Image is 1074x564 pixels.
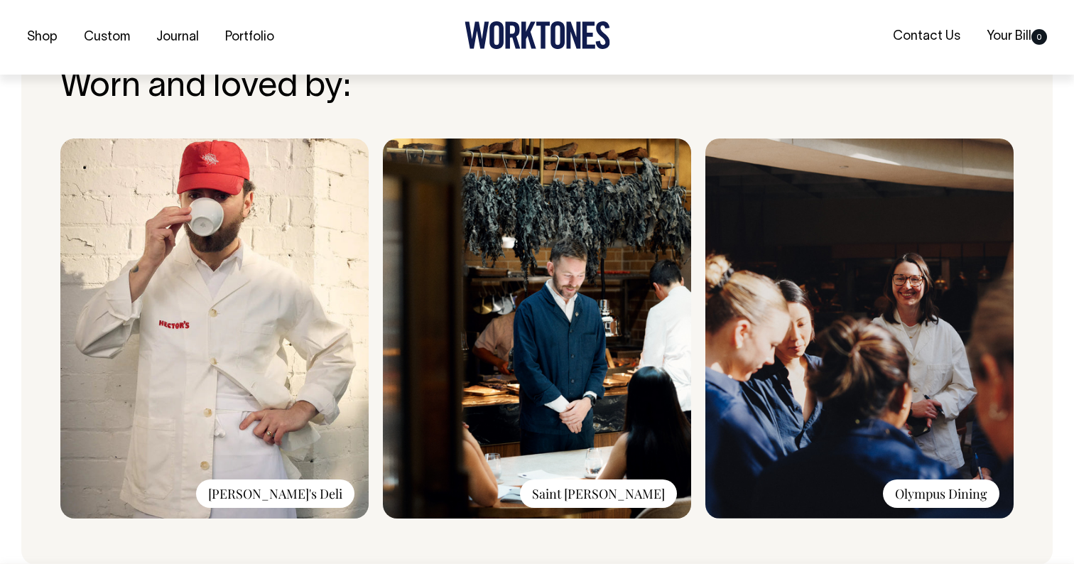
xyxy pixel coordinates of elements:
a: Contact Us [887,25,966,48]
span: 0 [1031,29,1047,45]
img: Saint_Peter_-_Worn_Loved_By.png [383,139,691,519]
div: Olympus Dining [883,479,999,508]
img: Hectors-Deli-2.jpg [60,139,369,519]
a: Journal [151,26,205,49]
div: [PERSON_NAME]'s Deli [196,479,354,508]
a: Shop [21,26,63,49]
a: Portfolio [219,26,280,49]
a: Custom [78,26,136,49]
a: Your Bill0 [981,25,1053,48]
div: Saint [PERSON_NAME] [520,479,677,508]
img: Olympus_-_Worn__Loved_By.png [705,139,1014,519]
h3: Worn and loved by: [60,69,1014,107]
